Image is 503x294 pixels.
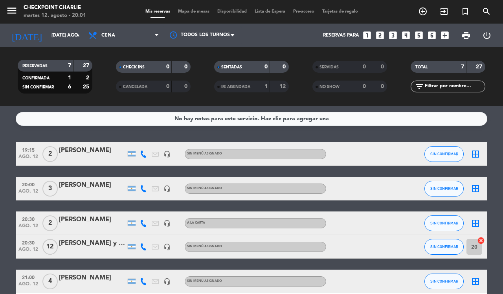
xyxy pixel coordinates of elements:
span: SIN CONFIRMAR [430,279,458,283]
i: headset_mic [163,278,171,285]
i: add_box [440,30,450,40]
span: ago. 12 [18,189,38,198]
button: SIN CONFIRMAR [424,215,464,231]
div: [PERSON_NAME] y [PERSON_NAME] [59,238,126,248]
i: arrow_drop_down [73,31,83,40]
i: add_circle_outline [418,7,428,16]
span: 21:00 [18,272,38,281]
strong: 0 [363,84,366,89]
strong: 12 [279,84,287,89]
i: border_all [471,277,480,286]
span: SIN CONFIRMAR [430,152,458,156]
div: martes 12. agosto - 20:01 [24,12,86,20]
span: ago. 12 [18,154,38,163]
span: 2 [42,215,58,231]
div: LOG OUT [476,24,497,47]
div: [PERSON_NAME] [59,273,126,283]
strong: 7 [68,63,71,68]
span: SIN CONFIRMAR [430,244,458,249]
span: ago. 12 [18,223,38,232]
strong: 0 [363,64,366,70]
span: NO SHOW [319,85,340,89]
input: Filtrar por nombre... [424,82,485,91]
span: Sin menú asignado [187,279,222,283]
span: ago. 12 [18,247,38,256]
i: exit_to_app [439,7,449,16]
div: [PERSON_NAME] [59,180,126,190]
div: No hay notas para este servicio. Haz clic para agregar una [174,114,329,123]
strong: 0 [166,64,169,70]
i: [DATE] [6,27,48,44]
i: headset_mic [163,185,171,192]
strong: 0 [283,64,287,70]
i: looks_6 [427,30,437,40]
i: turned_in_not [461,7,470,16]
i: border_all [471,149,480,159]
strong: 1 [264,84,268,89]
i: menu [6,5,18,17]
span: SIN CONFIRMAR [430,221,458,225]
span: SENTADAS [221,65,242,69]
i: power_settings_new [482,31,492,40]
button: SIN CONFIRMAR [424,274,464,289]
i: looks_3 [388,30,398,40]
i: looks_two [375,30,385,40]
strong: 25 [83,84,91,90]
strong: 1 [68,75,71,81]
strong: 0 [381,84,386,89]
span: Pre-acceso [289,9,318,14]
span: Sin menú asignado [187,245,222,248]
span: CHECK INS [123,65,145,69]
strong: 27 [83,63,91,68]
i: looks_4 [401,30,411,40]
span: A LA CARTA [187,221,205,224]
span: Disponibilidad [213,9,251,14]
button: menu [6,5,18,19]
div: [PERSON_NAME] [59,145,126,156]
button: SIN CONFIRMAR [424,239,464,255]
span: Mapa de mesas [174,9,213,14]
span: SIN CONFIRMAR [22,85,54,89]
span: Cena [101,33,115,38]
div: [PERSON_NAME] [59,215,126,225]
strong: 27 [476,64,484,70]
strong: 6 [68,84,71,90]
span: 20:30 [18,214,38,223]
div: Checkpoint Charlie [24,4,86,12]
strong: 2 [86,75,91,81]
span: ago. 12 [18,281,38,290]
i: border_all [471,184,480,193]
i: headset_mic [163,220,171,227]
i: cancel [477,237,485,244]
button: SIN CONFIRMAR [424,181,464,197]
strong: 7 [461,64,464,70]
span: Reservas para [323,33,359,38]
strong: 0 [381,64,386,70]
span: 19:15 [18,145,38,154]
strong: 0 [184,64,189,70]
span: SERVIDAS [319,65,339,69]
i: search [482,7,491,16]
strong: 0 [264,64,268,70]
i: filter_list [415,82,424,91]
strong: 0 [166,84,169,89]
span: 12 [42,239,58,255]
i: looks_one [362,30,372,40]
span: 20:00 [18,180,38,189]
span: Sin menú asignado [187,187,222,190]
span: Tarjetas de regalo [318,9,362,14]
span: Mis reservas [141,9,174,14]
span: RE AGENDADA [221,85,250,89]
span: Sin menú asignado [187,152,222,155]
span: SIN CONFIRMAR [430,186,458,191]
span: TOTAL [415,65,428,69]
i: headset_mic [163,151,171,158]
span: RESERVADAS [22,64,48,68]
span: 2 [42,146,58,162]
span: Lista de Espera [251,9,289,14]
strong: 0 [184,84,189,89]
span: 3 [42,181,58,197]
button: SIN CONFIRMAR [424,146,464,162]
span: CANCELADA [123,85,147,89]
i: looks_5 [414,30,424,40]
